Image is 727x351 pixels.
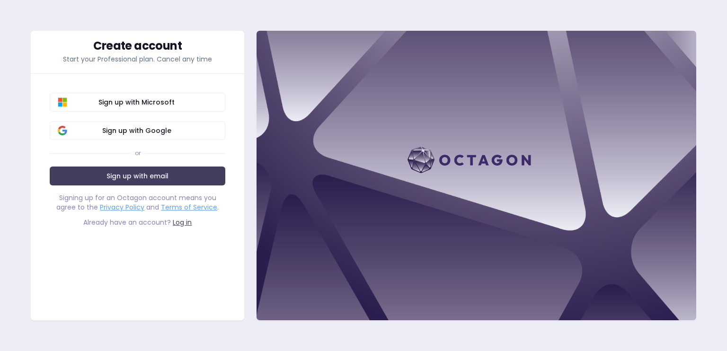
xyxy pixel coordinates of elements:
[50,193,225,212] div: Signing up for an Octagon account means you agree to the and .
[50,40,225,52] div: Create account
[135,149,141,157] div: or
[50,121,225,140] button: Sign up with Google
[56,126,217,135] span: Sign up with Google
[50,93,225,112] button: Sign up with Microsoft
[50,167,225,185] a: Sign up with email
[161,202,217,212] a: Terms of Service
[56,97,217,107] span: Sign up with Microsoft
[50,54,225,64] p: Start your Professional plan. Cancel any time
[50,218,225,227] div: Already have an account?
[100,202,144,212] a: Privacy Policy
[173,218,192,227] a: Log in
